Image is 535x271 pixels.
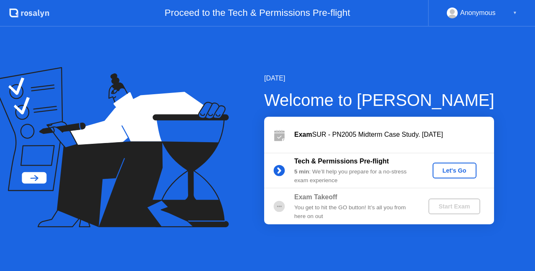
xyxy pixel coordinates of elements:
b: 5 min [294,168,309,175]
div: Anonymous [460,8,496,18]
div: ▼ [513,8,517,18]
div: Let's Go [436,167,473,174]
div: [DATE] [264,73,494,83]
div: Start Exam [432,203,476,210]
div: You get to hit the GO button! It’s all you from here on out [294,203,415,221]
b: Exam [294,131,312,138]
button: Start Exam [428,198,480,214]
button: Let's Go [433,163,476,178]
b: Tech & Permissions Pre-flight [294,158,389,165]
div: : We’ll help you prepare for a no-stress exam experience [294,168,415,185]
div: Welcome to [PERSON_NAME] [264,88,494,113]
div: SUR - PN2005 Midterm Case Study. [DATE] [294,130,494,140]
b: Exam Takeoff [294,193,337,201]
